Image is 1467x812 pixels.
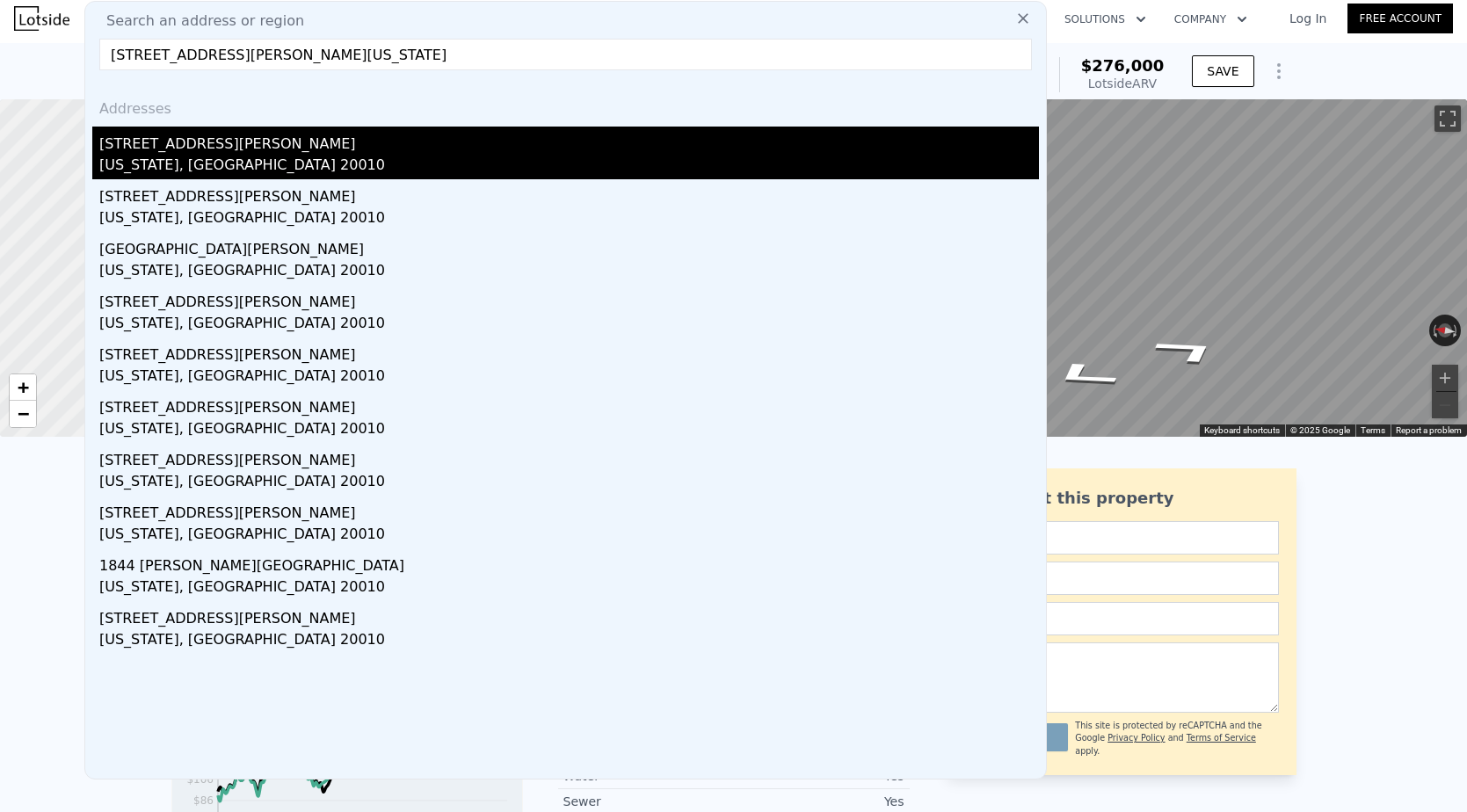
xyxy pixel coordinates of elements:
[1290,425,1350,435] span: © 2025 Google
[1432,365,1458,391] button: Zoom in
[962,521,1279,555] input: Name
[1434,105,1461,132] button: Toggle fullscreen view
[10,401,36,427] a: Zoom out
[99,207,1039,232] div: [US_STATE], [GEOGRAPHIC_DATA] 20010
[18,376,29,398] span: +
[92,84,1039,127] div: Addresses
[1081,75,1165,92] div: Lotside ARV
[1428,322,1462,339] button: Reset the view
[14,6,69,31] img: Lotside
[962,486,1279,511] div: Ask about this property
[563,793,734,810] div: Sewer
[1108,733,1165,743] a: Privacy Policy
[962,602,1279,635] input: Phone
[99,576,1039,601] div: [US_STATE], [GEOGRAPHIC_DATA] 20010
[99,232,1039,260] div: [GEOGRAPHIC_DATA][PERSON_NAME]
[193,794,214,807] tspan: $86
[99,366,1039,390] div: [US_STATE], [GEOGRAPHIC_DATA] 20010
[1429,315,1439,346] button: Rotate counterclockwise
[99,179,1039,207] div: [STREET_ADDRESS][PERSON_NAME]
[1347,4,1453,33] a: Free Account
[18,402,29,424] span: −
[1204,424,1280,437] button: Keyboard shortcuts
[99,471,1039,496] div: [US_STATE], [GEOGRAPHIC_DATA] 20010
[1160,4,1261,35] button: Company
[99,418,1039,443] div: [US_STATE], [GEOGRAPHIC_DATA] 20010
[804,99,1467,437] div: Street View
[1432,392,1458,418] button: Zoom out
[99,496,1039,524] div: [STREET_ADDRESS][PERSON_NAME]
[99,285,1039,313] div: [STREET_ADDRESS][PERSON_NAME]
[99,260,1039,285] div: [US_STATE], [GEOGRAPHIC_DATA] 20010
[99,127,1039,155] div: [STREET_ADDRESS][PERSON_NAME]
[1261,54,1296,89] button: Show Options
[99,548,1039,576] div: 1844 [PERSON_NAME][GEOGRAPHIC_DATA]
[99,313,1039,337] div: [US_STATE], [GEOGRAPHIC_DATA] 20010
[734,793,904,810] div: Yes
[1075,720,1278,758] div: This site is protected by reCAPTCHA and the Google and apply.
[1452,315,1462,346] button: Rotate clockwise
[962,562,1279,595] input: Email
[1396,425,1462,435] a: Report a problem
[99,524,1039,548] div: [US_STATE], [GEOGRAPHIC_DATA] 20010
[1020,354,1146,396] path: Go Northwest, Van Bibber Rd
[99,39,1032,70] input: Enter an address, city, region, neighborhood or zip code
[186,773,214,786] tspan: $106
[1081,56,1165,75] span: $276,000
[99,443,1039,471] div: [STREET_ADDRESS][PERSON_NAME]
[10,374,36,401] a: Zoom in
[1050,4,1160,35] button: Solutions
[99,390,1039,418] div: [STREET_ADDRESS][PERSON_NAME]
[99,155,1039,179] div: [US_STATE], [GEOGRAPHIC_DATA] 20010
[99,629,1039,654] div: [US_STATE], [GEOGRAPHIC_DATA] 20010
[1192,55,1253,87] button: SAVE
[99,337,1039,366] div: [STREET_ADDRESS][PERSON_NAME]
[804,99,1467,437] div: Map
[92,11,304,32] span: Search an address or region
[1126,330,1253,372] path: Go Southeast, Van Bibber Rd
[1361,425,1385,435] a: Terms (opens in new tab)
[99,601,1039,629] div: [STREET_ADDRESS][PERSON_NAME]
[1268,10,1347,27] a: Log In
[1187,733,1256,743] a: Terms of Service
